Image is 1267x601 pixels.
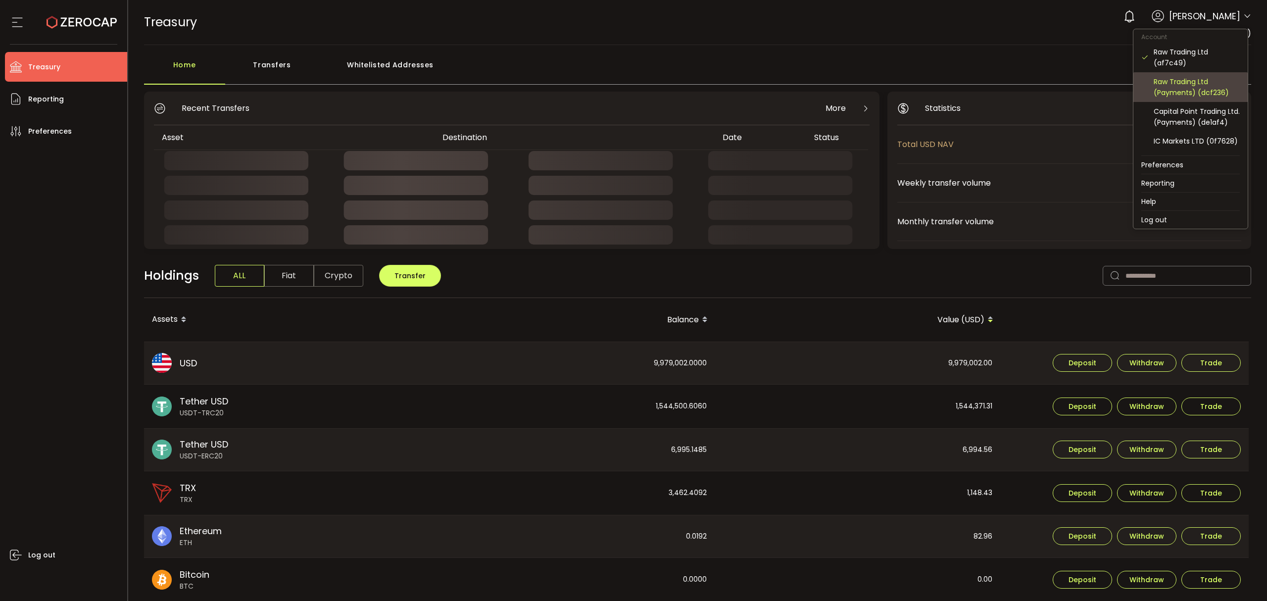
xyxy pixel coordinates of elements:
button: Deposit [1053,441,1112,458]
div: Status [806,132,868,143]
div: Raw Trading Ltd (af7c49) [1154,47,1240,68]
img: usdt_portfolio.svg [152,440,172,459]
div: 1,148.43 [716,471,1000,515]
span: Deposit [1069,403,1096,410]
div: 1,544,500.6060 [430,385,715,428]
button: Deposit [1053,398,1112,415]
span: More [826,102,846,114]
button: Deposit [1053,571,1112,589]
span: Trade [1200,533,1222,540]
div: Transfers [225,55,319,85]
span: Trade [1200,490,1222,497]
span: Withdraw [1129,490,1164,497]
img: usdt_portfolio.svg [152,397,172,416]
span: Treasury [28,60,60,74]
span: BTC [180,581,209,592]
div: Whitelisted Addresses [319,55,462,85]
div: 0.0192 [430,515,715,558]
span: USDT-TRC20 [180,408,228,418]
span: Withdraw [1129,446,1164,453]
button: Trade [1181,354,1241,372]
button: Trade [1181,398,1241,415]
button: Withdraw [1117,441,1176,458]
div: Capital Point Trading Ltd. (B2B) (ce2efa) [1154,154,1240,176]
span: Tether USD [180,438,228,451]
button: Withdraw [1117,354,1176,372]
button: Trade [1181,527,1241,545]
div: Destination [435,132,715,143]
button: Withdraw [1117,527,1176,545]
div: 3,462.4092 [430,471,715,515]
span: Deposit [1069,576,1096,583]
li: Preferences [1133,156,1248,174]
div: Home [144,55,225,85]
span: USDT-ERC20 [180,451,228,461]
li: Log out [1133,211,1248,229]
button: Transfer [379,265,441,287]
span: Deposit [1069,533,1096,540]
img: trx_portfolio.png [152,483,172,503]
span: Account [1133,33,1175,41]
span: Trade [1200,359,1222,366]
span: Bitcoin [180,568,209,581]
span: Monthly transfer volume [897,215,1192,228]
div: 9,979,002.00 [716,342,1000,385]
span: Crypto [314,265,363,287]
img: btc_portfolio.svg [152,570,172,590]
span: Withdraw [1129,359,1164,366]
div: Capital Point Trading Ltd. (Payments) (de1af4) [1154,106,1240,128]
div: 82.96 [716,515,1000,558]
span: Withdraw [1129,576,1164,583]
span: [PERSON_NAME] [1169,9,1240,23]
span: Deposit [1069,359,1096,366]
div: Assets [144,311,430,328]
span: Log out [28,548,55,562]
button: Trade [1181,571,1241,589]
button: Trade [1181,484,1241,502]
span: Deposit [1069,446,1096,453]
span: Preferences [28,124,72,139]
span: ALL [215,265,264,287]
div: 6,994.56 [716,429,1000,471]
button: Deposit [1053,484,1112,502]
span: TRX [180,481,196,495]
span: Treasury [144,13,197,31]
span: Transfer [394,271,426,281]
button: Withdraw [1117,484,1176,502]
span: Withdraw [1129,403,1164,410]
div: Raw Trading Ltd (Payments) (dcf236) [1154,76,1240,98]
button: Withdraw [1117,398,1176,415]
span: Fiat [264,265,314,287]
div: Value (USD) [716,311,1001,328]
span: Holdings [144,266,199,285]
span: Recent Transfers [182,102,249,114]
div: Balance [430,311,716,328]
li: Reporting [1133,174,1248,192]
li: Help [1133,193,1248,210]
div: IC Markets LTD (0f7628) [1154,136,1240,147]
span: Total USD NAV [897,138,1192,150]
span: Weekly transfer volume [897,177,1220,189]
button: Withdraw [1117,571,1176,589]
span: Trade [1200,403,1222,410]
div: Date [715,132,806,143]
span: Raw Trading Ltd (af7c49) [1152,28,1251,39]
span: Tether USD [180,395,228,408]
div: 6,995.1485 [430,429,715,471]
img: eth_portfolio.svg [152,526,172,546]
span: Trade [1200,576,1222,583]
span: Withdraw [1129,533,1164,540]
span: USD [180,356,197,370]
div: Asset [154,132,435,143]
span: TRX [180,495,196,505]
span: Ethereum [180,524,222,538]
button: Deposit [1053,354,1112,372]
div: 1,544,371.31 [716,385,1000,428]
span: ETH [180,538,222,548]
span: Trade [1200,446,1222,453]
iframe: Chat Widget [1218,553,1267,601]
span: Statistics [925,102,961,114]
span: Reporting [28,92,64,106]
div: 9,979,002.0000 [430,342,715,385]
